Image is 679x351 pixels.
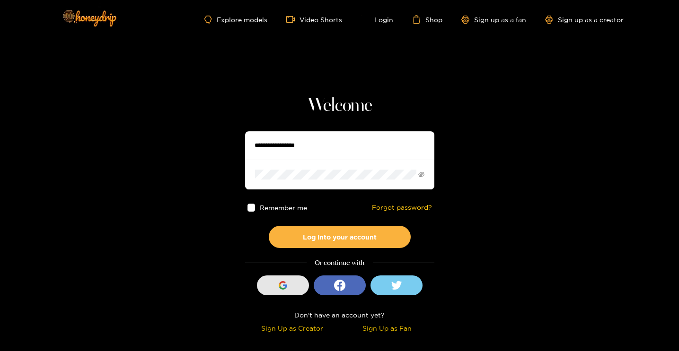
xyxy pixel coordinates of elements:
[412,15,442,24] a: Shop
[372,204,432,212] a: Forgot password?
[286,15,342,24] a: Video Shorts
[245,309,434,320] div: Don't have an account yet?
[361,15,393,24] a: Login
[286,15,300,24] span: video-camera
[342,323,432,334] div: Sign Up as Fan
[461,16,526,24] a: Sign up as a fan
[269,226,411,248] button: Log into your account
[204,16,267,24] a: Explore models
[545,16,624,24] a: Sign up as a creator
[245,257,434,268] div: Or continue with
[418,171,424,178] span: eye-invisible
[245,94,434,117] h1: Welcome
[247,323,337,334] div: Sign Up as Creator
[260,204,307,211] span: Remember me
